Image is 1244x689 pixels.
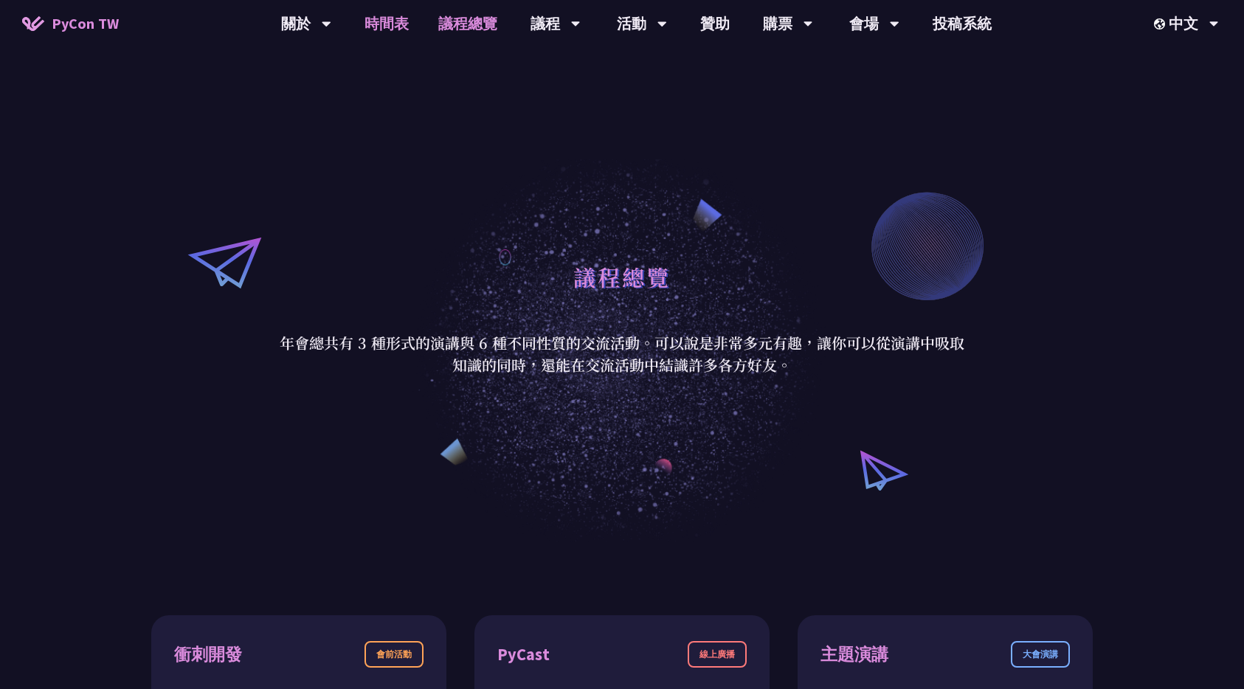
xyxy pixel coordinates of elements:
[573,255,671,299] h1: 議程總覽
[497,642,550,668] div: PyCast
[820,642,888,668] div: 主題演講
[1011,641,1070,668] div: 大會演講
[22,16,44,31] img: Home icon of PyCon TW 2025
[688,641,747,668] div: 線上廣播
[52,13,119,35] span: PyCon TW
[174,642,242,668] div: 衝刺開發
[279,332,965,376] p: 年會總共有 3 種形式的演講與 6 種不同性質的交流活動。可以說是非常多元有趣，讓你可以從演講中吸取知識的同時，還能在交流活動中結識許多各方好友。
[364,641,424,668] div: 會前活動
[7,5,134,42] a: PyCon TW
[1154,18,1169,30] img: Locale Icon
